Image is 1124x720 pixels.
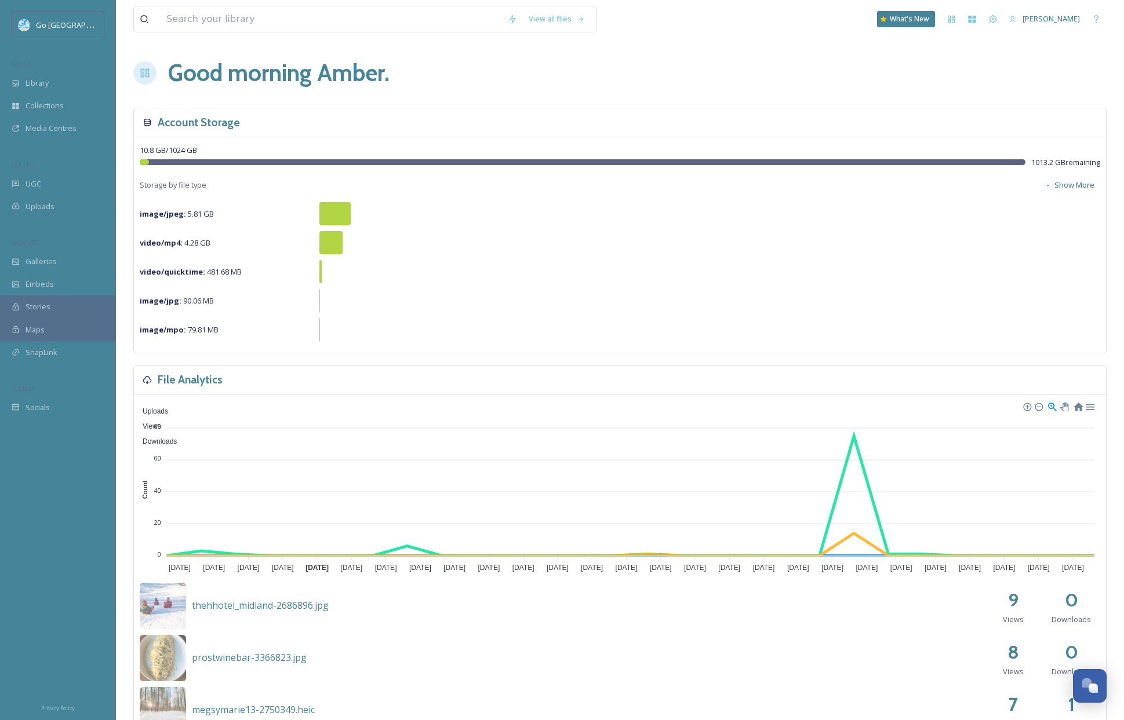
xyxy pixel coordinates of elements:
span: Downloads [1052,666,1091,677]
div: Reset Zoom [1073,401,1083,411]
span: megsymarie13-2750349.heic [192,703,315,716]
tspan: [DATE] [340,564,362,572]
h2: 0 [1065,638,1078,666]
button: Show More [1039,174,1100,196]
span: WIDGETS [12,238,38,247]
span: 5.81 GB [140,209,214,219]
tspan: [DATE] [375,564,397,572]
strong: image/mpo : [140,324,186,335]
tspan: [DATE] [718,564,740,572]
h1: Good morning Amber . [168,56,390,90]
tspan: [DATE] [305,564,329,572]
a: What's New [877,11,935,27]
tspan: [DATE] [169,564,191,572]
strong: image/jpg : [140,295,181,306]
tspan: [DATE] [616,564,638,572]
tspan: 20 [154,519,161,526]
span: Maps [26,324,45,335]
tspan: [DATE] [272,564,294,572]
tspan: [DATE] [925,564,947,572]
text: Count [141,480,148,499]
span: 481.68 MB [140,266,242,277]
span: Galleries [26,256,57,267]
tspan: [DATE] [203,564,225,572]
h2: 7 [1009,690,1018,718]
h2: 9 [1008,586,1018,614]
tspan: [DATE] [684,564,706,572]
span: Go [GEOGRAPHIC_DATA] [36,19,122,30]
tspan: 80 [154,423,161,430]
a: View all files [523,8,591,30]
a: Privacy Policy [41,700,75,714]
span: prostwinebar-3366823.jpg [192,651,307,664]
tspan: [DATE] [890,564,912,572]
div: Selection Zoom [1047,401,1057,411]
tspan: [DATE] [1062,564,1084,572]
tspan: [DATE] [856,564,878,572]
tspan: [DATE] [409,564,431,572]
span: Downloads [1052,614,1091,625]
tspan: [DATE] [959,564,981,572]
span: 1013.2 GB remaining [1031,157,1100,168]
span: Library [26,78,49,89]
span: 90.06 MB [140,295,214,306]
span: Socials [26,402,50,413]
button: Open Chat [1073,669,1107,703]
div: Panning [1060,403,1067,410]
h3: Account Storage [158,114,240,131]
h2: 1 [1068,690,1075,718]
span: Privacy Policy [41,704,75,712]
a: [PERSON_NAME] [1003,8,1086,30]
span: SOCIALS [12,384,35,393]
span: thehhotel_midland-2686896.jpg [192,599,329,612]
img: GoGreatLogo_MISkies_RegionalTrails%20%281%29.png [19,19,30,31]
img: c3779420-4ae3-4067-aebe-3ace1f5b1254.jpg [140,635,186,681]
tspan: [DATE] [1028,564,1050,572]
div: Menu [1085,401,1094,411]
h2: 8 [1007,638,1019,666]
tspan: 40 [154,487,161,494]
span: Views [134,422,161,430]
span: COLLECT [12,160,37,169]
span: Stories [26,301,50,312]
div: Zoom In [1023,402,1031,410]
span: [PERSON_NAME] [1023,13,1080,24]
span: UGC [26,178,41,189]
tspan: [DATE] [821,564,843,572]
tspan: [DATE] [994,564,1016,572]
tspan: [DATE] [238,564,260,572]
span: Uploads [134,407,168,415]
span: 79.81 MB [140,324,219,335]
strong: video/mp4 : [140,237,183,248]
span: 4.28 GB [140,237,210,248]
tspan: [DATE] [512,564,534,572]
input: Search your library [161,6,502,32]
span: Embeds [26,279,54,290]
tspan: 0 [158,551,161,558]
span: Media Centres [26,123,77,134]
tspan: [DATE] [547,564,569,572]
tspan: [DATE] [650,564,672,572]
span: Collections [26,100,64,111]
tspan: [DATE] [787,564,809,572]
span: Views [1003,614,1024,625]
tspan: [DATE] [478,564,500,572]
strong: image/jpeg : [140,209,186,219]
span: MEDIA [12,60,32,68]
h3: File Analytics [158,371,223,388]
span: 10.8 GB / 1024 GB [140,145,197,155]
tspan: 60 [154,455,161,462]
strong: video/quicktime : [140,266,205,277]
tspan: [DATE] [443,564,465,572]
tspan: [DATE] [581,564,603,572]
span: Views [1003,666,1024,677]
tspan: [DATE] [753,564,775,572]
span: Downloads [134,437,177,445]
img: 709e1b17-0c2f-4387-b1f5-694510e948cc.jpg [140,583,186,629]
div: Zoom Out [1034,402,1042,410]
span: SnapLink [26,347,57,358]
h2: 0 [1065,586,1078,614]
span: Storage by file type [140,180,206,191]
